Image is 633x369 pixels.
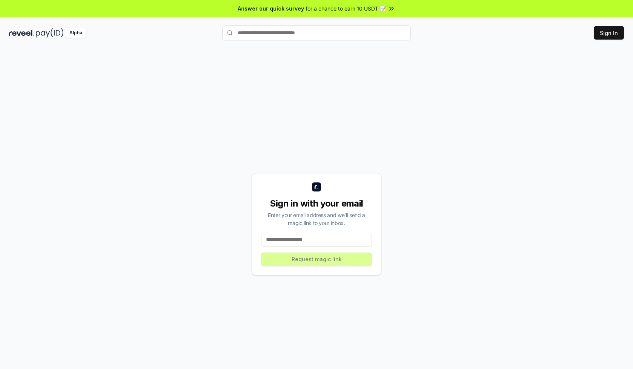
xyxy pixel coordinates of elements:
[65,28,86,38] div: Alpha
[238,5,304,12] span: Answer our quick survey
[36,28,64,38] img: pay_id
[312,182,321,191] img: logo_small
[594,26,624,40] button: Sign In
[306,5,386,12] span: for a chance to earn 10 USDT 📝
[9,28,34,38] img: reveel_dark
[261,198,372,210] div: Sign in with your email
[261,211,372,227] div: Enter your email address and we’ll send a magic link to your inbox.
